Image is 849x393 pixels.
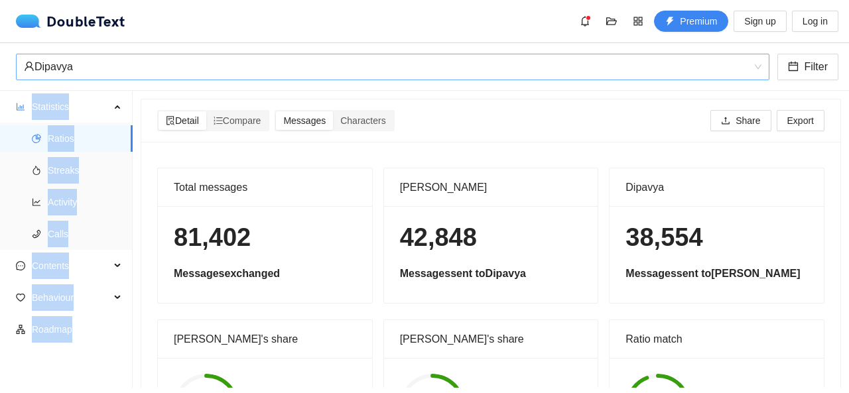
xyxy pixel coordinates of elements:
div: Dipavya [24,54,750,80]
div: Ratio match [625,320,808,358]
span: message [16,261,25,270]
span: Log in [803,14,828,28]
span: Export [787,113,814,128]
div: [PERSON_NAME]'s share [400,320,582,358]
span: bell [575,16,595,27]
span: Detail [166,115,199,126]
span: Streaks [48,157,122,184]
span: Activity [48,189,122,215]
button: folder-open [601,11,622,32]
span: thunderbolt [665,17,675,27]
span: Characters [340,115,385,126]
span: Premium [680,14,717,28]
span: apartment [16,325,25,334]
button: bell [574,11,596,32]
button: Log in [792,11,838,32]
h5: Messages sent to [PERSON_NAME] [625,266,808,282]
img: logo [16,15,46,28]
div: Total messages [174,168,356,206]
h1: 38,554 [625,222,808,253]
span: fire [32,166,41,175]
div: [PERSON_NAME] [400,168,582,206]
span: Calls [48,221,122,247]
span: Compare [214,115,261,126]
button: calendarFilter [777,54,838,80]
h1: 42,848 [400,222,582,253]
button: uploadShare [710,110,771,131]
h5: Messages sent to Dipavya [400,266,582,282]
a: logoDoubleText [16,15,125,28]
span: line-chart [32,197,41,207]
span: Sign up [744,14,775,28]
span: Behaviour [32,284,110,311]
span: Contents [32,253,110,279]
button: Sign up [734,11,786,32]
span: Dipavya [24,54,761,80]
div: DoubleText [16,15,125,28]
h1: 81,402 [174,222,356,253]
div: Dipavya [625,168,808,206]
span: user [24,61,34,72]
button: Export [777,110,824,131]
span: Ratios [48,125,122,152]
span: Filter [804,58,828,75]
span: Messages [283,115,326,126]
span: folder-open [602,16,621,27]
span: upload [721,116,730,127]
h5: Messages exchanged [174,266,356,282]
span: phone [32,229,41,239]
span: file-search [166,116,175,125]
span: Statistics [32,93,110,120]
span: heart [16,293,25,302]
button: appstore [627,11,649,32]
span: pie-chart [32,134,41,143]
span: Share [736,113,760,128]
span: ordered-list [214,116,223,125]
button: thunderboltPremium [654,11,728,32]
div: [PERSON_NAME]'s share [174,320,356,358]
span: Roadmap [32,316,122,343]
span: appstore [628,16,648,27]
span: calendar [788,61,799,74]
span: bar-chart [16,102,25,111]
